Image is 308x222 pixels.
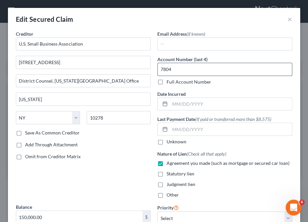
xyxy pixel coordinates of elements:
b: dynamic [21,58,43,63]
b: Static forms [11,87,100,99]
div: Kelly says… [5,21,127,180]
div: automatically adjust based on your input, showing or hiding fields to streamline the process. dis... [11,67,103,106]
span: 6 [299,200,304,205]
input: MM/DD/YYYY [170,123,292,135]
span: Omit from Creditor Matrix [25,154,81,159]
span: Creditor [16,31,33,37]
h1: [PERSON_NAME] [32,3,75,8]
img: Profile image for Kelly [19,4,29,14]
iframe: Intercom live chat [286,200,301,215]
button: Gif picker [21,171,26,176]
input: Enter city... [16,93,150,105]
b: Important Update: Form Changes in Progress [11,25,98,37]
label: Date Incurred [157,91,186,97]
input: MM/DD/YYYY [170,98,292,110]
button: Home [115,3,128,15]
button: Upload attachment [31,171,37,176]
label: Save As Common Creditor [25,129,80,136]
span: (Check all that apply) [187,151,226,157]
p: Active over [DATE] [32,8,72,15]
input: Enter zip... [87,111,151,124]
input: Apt, Suite, etc... [16,75,150,87]
span: Other [167,192,179,198]
span: (If paid or transferred more than $8,575) [195,116,271,122]
b: Dynamic forms [11,74,50,79]
input: XXXX [157,63,292,76]
label: Unknown [167,138,186,145]
span: Statutory lien [167,171,194,176]
label: Balance [16,203,32,210]
div: Important Update: Form Changes in ProgressDue to a major app update, some forms have temporarily ... [5,21,108,165]
input: Search creditor by name... [16,37,151,51]
label: Priority [157,203,179,211]
button: Send a message… [113,169,124,179]
input: Enter address... [16,56,150,69]
button: Emoji picker [10,171,16,177]
label: Full Account Number [167,79,211,85]
button: × [288,15,292,23]
label: Last Payment Date [157,116,271,123]
div: Edit Secured Claim [16,15,73,24]
span: Agreement you made (such as mortgage or secured car loan) [167,160,289,166]
label: Nature of Lien [157,150,226,157]
div: Our team is actively working to re-integrate dynamic functionality and expects to have it restore... [11,109,103,161]
textarea: Message… [6,158,127,169]
button: go back [4,3,17,15]
label: Account Number (last 4) [157,56,208,63]
b: static [48,58,62,63]
label: Email Address [157,30,205,37]
label: Add Through Attachment [25,141,78,148]
span: Judgment lien [167,181,195,187]
input: -- [158,38,292,50]
div: Due to a major app update, some forms have temporarily changed from to . [11,25,103,64]
span: (if known) [187,31,205,37]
